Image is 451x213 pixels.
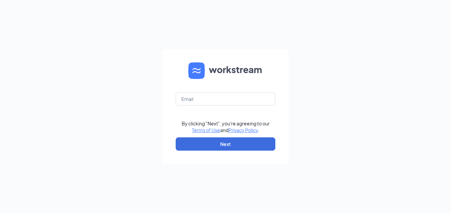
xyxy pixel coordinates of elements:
[228,127,258,133] a: Privacy Policy
[188,62,263,79] img: WS logo and Workstream text
[192,127,220,133] a: Terms of Use
[182,120,270,133] div: By clicking "Next", you're agreeing to our and .
[176,137,275,151] button: Next
[176,92,275,106] input: Email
